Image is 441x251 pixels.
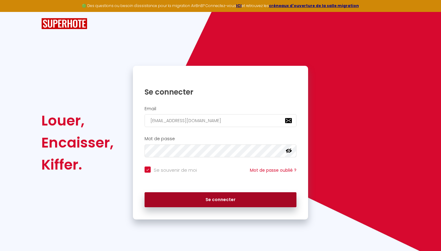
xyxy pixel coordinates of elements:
[145,114,296,127] input: Ton Email
[41,154,114,176] div: Kiffer.
[145,136,296,141] h2: Mot de passe
[250,167,296,173] a: Mot de passe oublié ?
[145,106,296,111] h2: Email
[145,192,296,208] button: Se connecter
[5,2,23,21] button: Ouvrir le widget de chat LiveChat
[269,3,359,8] a: créneaux d'ouverture de la salle migration
[236,3,242,8] a: ICI
[145,87,296,97] h1: Se connecter
[41,18,87,29] img: SuperHote logo
[41,110,114,132] div: Louer,
[41,132,114,154] div: Encaisser,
